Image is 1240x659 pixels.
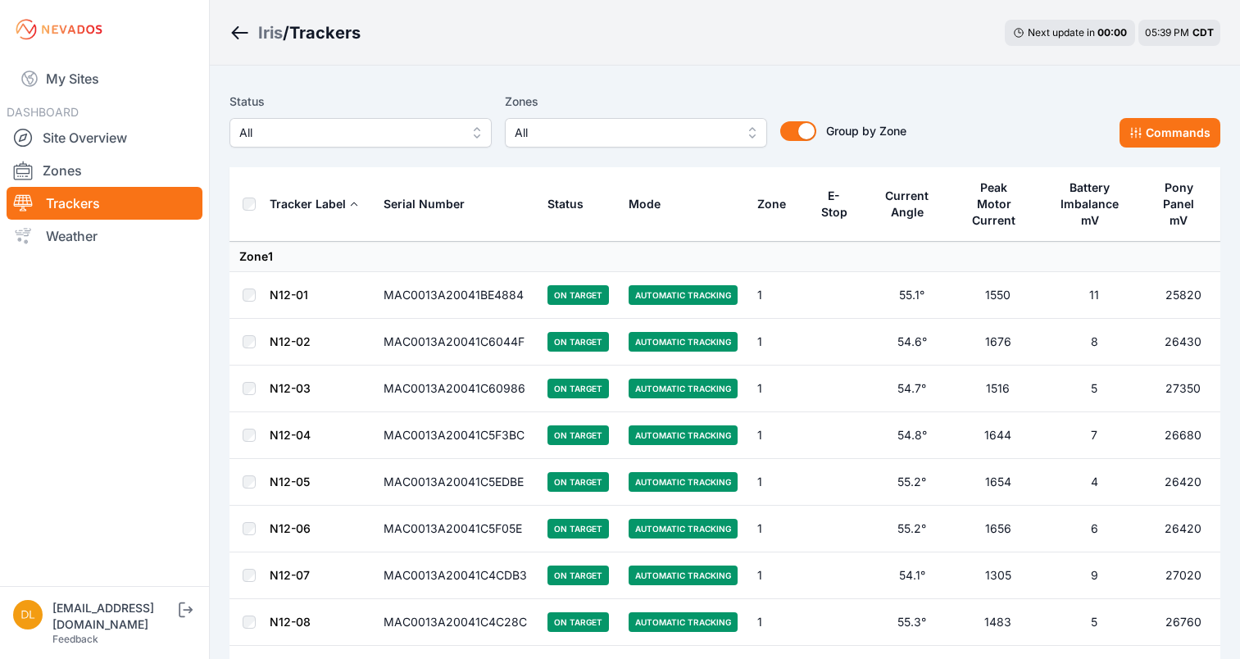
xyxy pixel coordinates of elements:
td: MAC0013A20041BE4884 [374,272,538,319]
a: N12-07 [270,568,310,582]
td: MAC0013A20041C6044F [374,319,538,366]
a: N12-06 [270,521,311,535]
h3: Trackers [289,21,361,44]
a: Feedback [52,633,98,645]
span: Automatic Tracking [629,472,738,492]
a: N12-04 [270,428,311,442]
span: Automatic Tracking [629,612,738,632]
div: [EMAIL_ADDRESS][DOMAIN_NAME] [52,600,175,633]
label: Zones [505,92,767,111]
a: Site Overview [7,121,202,154]
td: 27020 [1146,552,1220,599]
td: 4 [1042,459,1146,506]
a: N12-05 [270,475,310,489]
span: 05:39 PM [1145,26,1189,39]
td: 1644 [953,412,1042,459]
span: Automatic Tracking [629,379,738,398]
button: E-Stop [819,176,861,232]
td: Zone 1 [229,242,1220,272]
td: MAC0013A20041C60986 [374,366,538,412]
span: Automatic Tracking [629,285,738,305]
span: Group by Zone [826,124,906,138]
td: 1516 [953,366,1042,412]
button: Mode [629,184,674,224]
td: MAC0013A20041C4CDB3 [374,552,538,599]
td: 11 [1042,272,1146,319]
td: 55.3° [870,599,953,646]
td: 7 [1042,412,1146,459]
td: 25820 [1146,272,1220,319]
button: Current Angle [880,176,943,232]
td: 1 [747,552,809,599]
td: 26680 [1146,412,1220,459]
span: On Target [547,425,609,445]
nav: Breadcrumb [229,11,361,54]
label: Status [229,92,492,111]
span: Next update in [1028,26,1095,39]
td: 1483 [953,599,1042,646]
span: On Target [547,379,609,398]
span: DASHBOARD [7,105,79,119]
a: N12-03 [270,381,311,395]
td: 1656 [953,506,1042,552]
button: Serial Number [384,184,478,224]
td: 1305 [953,552,1042,599]
span: All [239,123,459,143]
td: MAC0013A20041C5EDBE [374,459,538,506]
td: 1 [747,599,809,646]
div: E-Stop [819,188,849,220]
a: Trackers [7,187,202,220]
a: Zones [7,154,202,187]
span: On Target [547,285,609,305]
td: 9 [1042,552,1146,599]
td: 1 [747,319,809,366]
td: MAC0013A20041C5F05E [374,506,538,552]
div: Pony Panel mV [1156,180,1201,229]
button: Peak Motor Current [963,168,1033,240]
button: All [229,118,492,148]
td: 54.1° [870,552,953,599]
td: 26760 [1146,599,1220,646]
td: 54.7° [870,366,953,412]
td: 26420 [1146,459,1220,506]
span: CDT [1192,26,1214,39]
button: Tracker Label [270,184,359,224]
span: / [283,21,289,44]
div: Serial Number [384,196,465,212]
span: Automatic Tracking [629,566,738,585]
div: Tracker Label [270,196,346,212]
div: Zone [757,196,786,212]
td: 54.6° [870,319,953,366]
span: Automatic Tracking [629,332,738,352]
span: Automatic Tracking [629,519,738,539]
div: Mode [629,196,661,212]
td: 55.2° [870,459,953,506]
span: On Target [547,519,609,539]
td: MAC0013A20041C5F3BC [374,412,538,459]
div: Peak Motor Current [963,180,1024,229]
td: 1550 [953,272,1042,319]
a: Iris [258,21,283,44]
td: 8 [1042,319,1146,366]
a: N12-08 [270,615,311,629]
img: Nevados [13,16,105,43]
a: Weather [7,220,202,252]
a: N12-01 [270,288,308,302]
button: Zone [757,184,799,224]
td: 55.2° [870,506,953,552]
button: Status [547,184,597,224]
span: On Target [547,332,609,352]
button: Battery Imbalance mV [1052,168,1136,240]
td: 1676 [953,319,1042,366]
td: 6 [1042,506,1146,552]
img: dlay@prim.com [13,600,43,629]
td: 54.8° [870,412,953,459]
td: 27350 [1146,366,1220,412]
span: On Target [547,566,609,585]
td: 26430 [1146,319,1220,366]
button: All [505,118,767,148]
a: N12-02 [270,334,311,348]
td: 1654 [953,459,1042,506]
td: 1 [747,272,809,319]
